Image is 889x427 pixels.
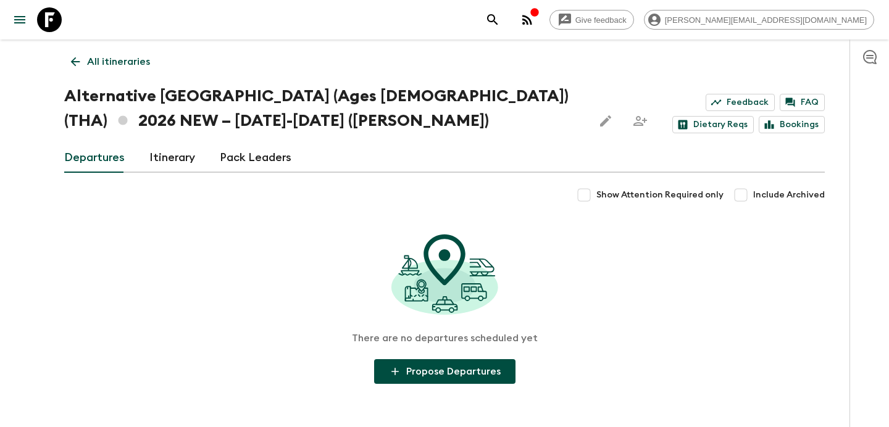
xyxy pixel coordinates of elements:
[628,109,653,133] span: Share this itinerary
[569,15,633,25] span: Give feedback
[64,84,583,133] h1: Alternative [GEOGRAPHIC_DATA] (Ages [DEMOGRAPHIC_DATA]) (THA) 2026 NEW – [DATE]-[DATE] ([PERSON_N...
[753,189,825,201] span: Include Archived
[549,10,634,30] a: Give feedback
[593,109,618,133] button: Edit this itinerary
[149,143,195,173] a: Itinerary
[7,7,32,32] button: menu
[64,49,157,74] a: All itineraries
[64,143,125,173] a: Departures
[480,7,505,32] button: search adventures
[759,116,825,133] a: Bookings
[706,94,775,111] a: Feedback
[220,143,291,173] a: Pack Leaders
[374,359,515,384] button: Propose Departures
[87,54,150,69] p: All itineraries
[658,15,874,25] span: [PERSON_NAME][EMAIL_ADDRESS][DOMAIN_NAME]
[644,10,874,30] div: [PERSON_NAME][EMAIL_ADDRESS][DOMAIN_NAME]
[780,94,825,111] a: FAQ
[672,116,754,133] a: Dietary Reqs
[352,332,538,344] p: There are no departures scheduled yet
[596,189,724,201] span: Show Attention Required only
